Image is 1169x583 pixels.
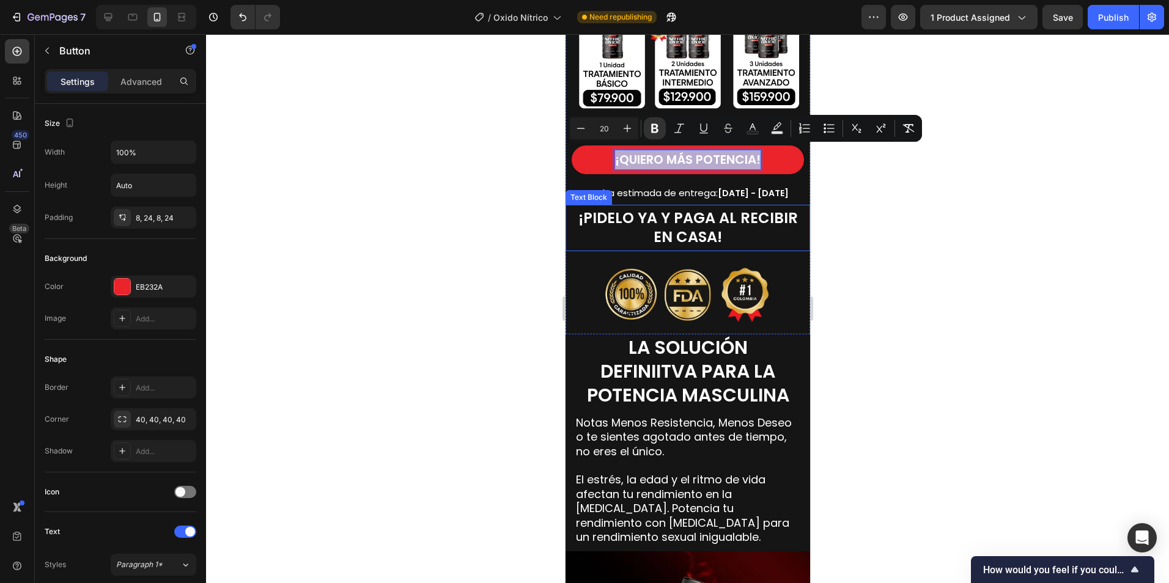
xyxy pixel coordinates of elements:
iframe: Design area [566,34,810,583]
div: Width [45,147,65,158]
div: Open Intercom Messenger [1127,523,1157,552]
div: Text [45,526,60,537]
button: Publish [1088,5,1139,29]
p: Button [59,43,163,58]
div: 40, 40, 40, 40 [136,414,193,425]
div: Padding [45,212,73,223]
span: 1 product assigned [931,11,1010,24]
div: Shadow [45,446,73,457]
div: Undo/Redo [230,5,280,29]
p: Advanced [120,75,162,88]
button: 7 [5,5,91,29]
div: Size [45,116,77,132]
div: Height [45,180,67,191]
span: Need republishing [589,12,652,23]
div: Publish [1098,11,1129,24]
div: Corner [45,414,69,425]
button: Paragraph 1* [111,554,196,576]
div: Shape [45,354,67,365]
div: Add... [136,446,193,457]
div: 8, 24, 8, 24 [136,213,193,224]
span: Oxido Nítrico [493,11,548,24]
div: Color [45,281,64,292]
div: Editor contextual toolbar [567,115,922,142]
p: Settings [61,75,95,88]
button: Show survey - How would you feel if you could no longer use GemPages? [983,562,1142,577]
p: 7 [80,10,86,24]
span: How would you feel if you could no longer use GemPages? [983,564,1127,576]
input: Auto [111,141,196,163]
span: / [488,11,491,24]
div: EB232A [136,282,193,293]
div: Icon [45,486,59,497]
span: Paragraph 1* [116,559,163,570]
div: Add... [136,383,193,394]
div: Beta [9,224,29,233]
div: Background [45,253,87,264]
div: Add... [136,313,193,324]
div: Image [45,313,66,324]
button: 1 product assigned [920,5,1038,29]
input: Auto [111,174,196,196]
div: 450 [12,130,29,140]
span: Save [1053,12,1073,23]
div: Border [45,382,68,393]
button: Save [1042,5,1083,29]
div: Styles [45,559,66,570]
